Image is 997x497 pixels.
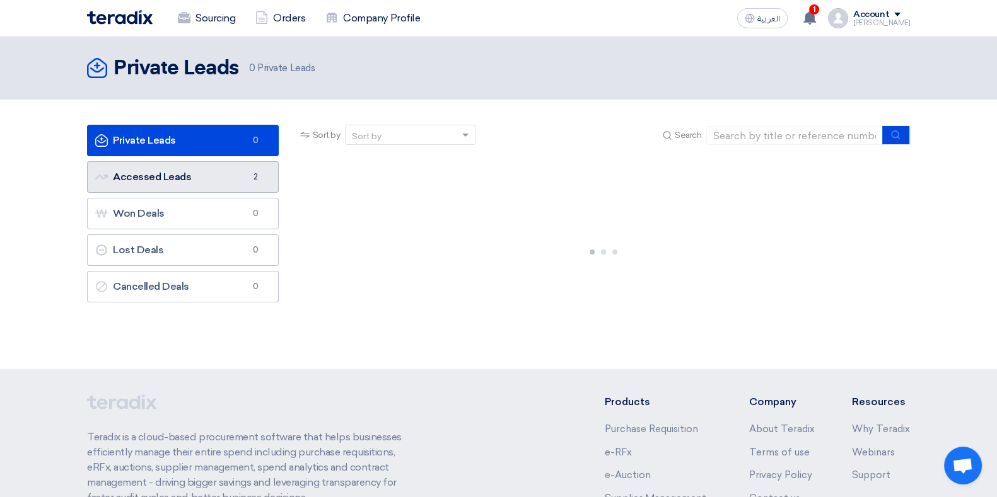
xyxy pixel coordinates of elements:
a: Cancelled Deals0 [87,271,279,302]
span: العربية [757,14,780,23]
img: Teradix logo [87,10,153,25]
li: Resources [852,394,910,409]
a: Purchase Requisition [605,423,698,435]
button: العربية [737,8,788,28]
span: Sort by [313,129,341,142]
input: Search by title or reference number [706,126,883,145]
a: Support [852,469,890,481]
a: Why Teradix [852,423,910,435]
h2: Private Leads [114,56,239,81]
span: 0 [248,134,263,147]
span: 0 [248,244,263,256]
div: Sort by [352,130,382,143]
a: Privacy Policy [749,469,812,481]
a: Orders [245,4,315,32]
span: Private Leads [249,61,315,76]
span: 0 [248,280,263,293]
a: Won Deals0 [87,198,279,229]
div: Account [853,9,889,20]
a: e-RFx [605,447,632,458]
a: About Teradix [749,423,814,435]
a: Open chat [944,447,982,484]
a: Webinars [852,447,895,458]
img: profile_test.png [828,8,848,28]
a: e-Auction [605,469,651,481]
div: [PERSON_NAME] [853,20,910,26]
a: Lost Deals0 [87,234,279,266]
span: 0 [249,62,255,74]
a: Company Profile [315,4,430,32]
a: Accessed Leads2 [87,161,279,193]
li: Products [605,394,711,409]
span: 2 [248,171,263,183]
a: Private Leads0 [87,125,279,156]
li: Company [749,394,814,409]
span: Search [675,129,701,142]
span: 0 [248,207,263,220]
a: Sourcing [168,4,245,32]
span: 1 [809,4,819,14]
a: Terms of use [749,447,809,458]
